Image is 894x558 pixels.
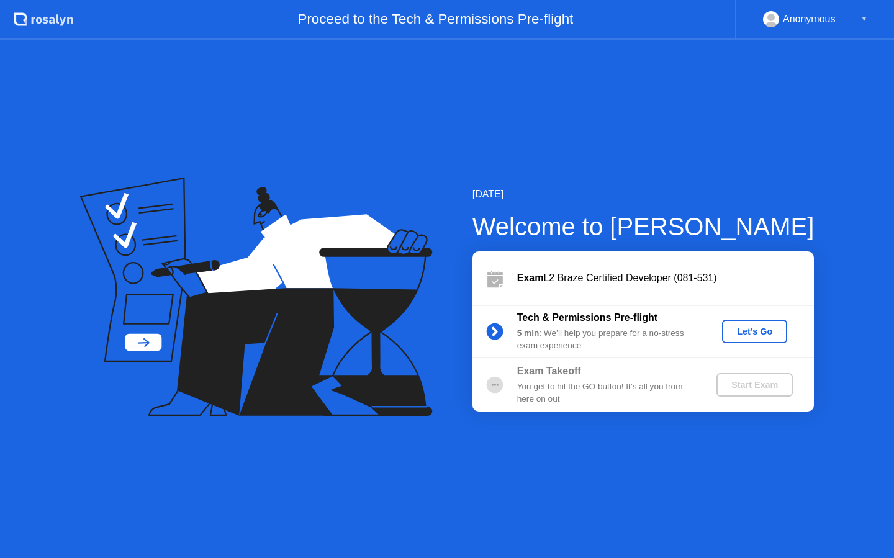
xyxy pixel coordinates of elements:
b: Exam [517,272,544,283]
div: ▼ [861,11,867,27]
div: : We’ll help you prepare for a no-stress exam experience [517,327,696,353]
div: Start Exam [721,380,788,390]
div: Anonymous [783,11,836,27]
b: Exam Takeoff [517,366,581,376]
div: L2 Braze Certified Developer (081-531) [517,271,814,286]
div: You get to hit the GO button! It’s all you from here on out [517,380,696,406]
div: Welcome to [PERSON_NAME] [472,208,815,245]
div: [DATE] [472,187,815,202]
b: 5 min [517,328,540,338]
div: Let's Go [727,326,782,336]
b: Tech & Permissions Pre-flight [517,312,657,323]
button: Start Exam [716,373,793,397]
button: Let's Go [722,320,787,343]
